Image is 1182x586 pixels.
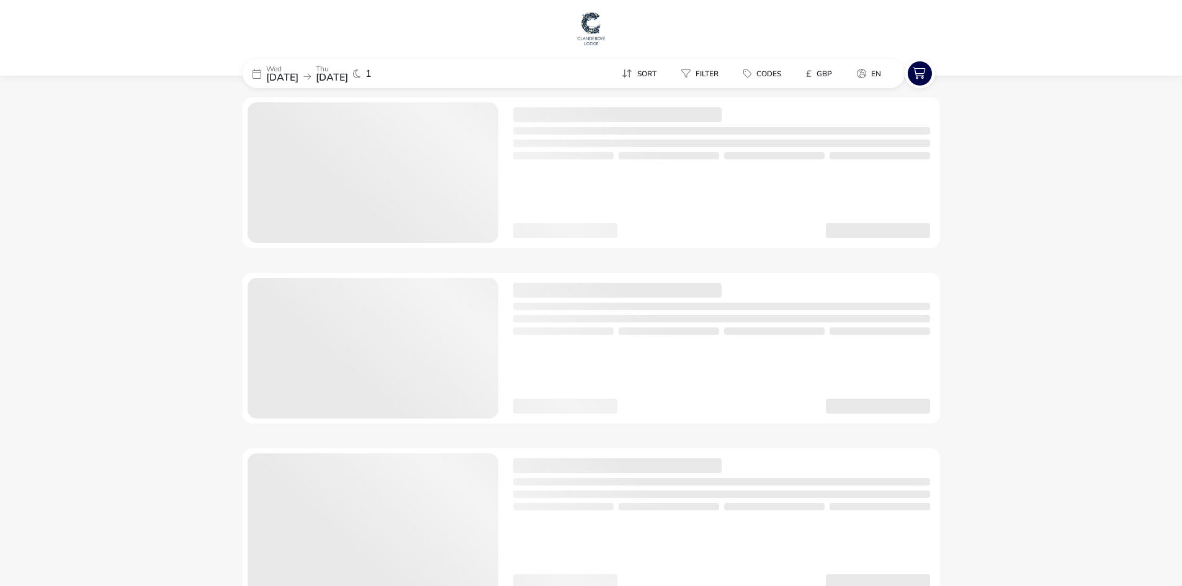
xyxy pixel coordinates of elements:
[671,64,728,82] button: Filter
[266,65,298,73] p: Wed
[696,69,719,79] span: Filter
[266,71,298,84] span: [DATE]
[847,64,896,82] naf-pibe-menu-bar-item: en
[806,68,812,80] i: £
[847,64,891,82] button: en
[612,64,666,82] button: Sort
[316,71,348,84] span: [DATE]
[871,69,881,79] span: en
[671,64,733,82] naf-pibe-menu-bar-item: Filter
[365,69,372,79] span: 1
[612,64,671,82] naf-pibe-menu-bar-item: Sort
[316,65,348,73] p: Thu
[796,64,842,82] button: £GBP
[733,64,796,82] naf-pibe-menu-bar-item: Codes
[733,64,791,82] button: Codes
[796,64,847,82] naf-pibe-menu-bar-item: £GBP
[576,10,607,47] img: Main Website
[243,59,429,88] div: Wed[DATE]Thu[DATE]1
[637,69,656,79] span: Sort
[817,69,832,79] span: GBP
[756,69,781,79] span: Codes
